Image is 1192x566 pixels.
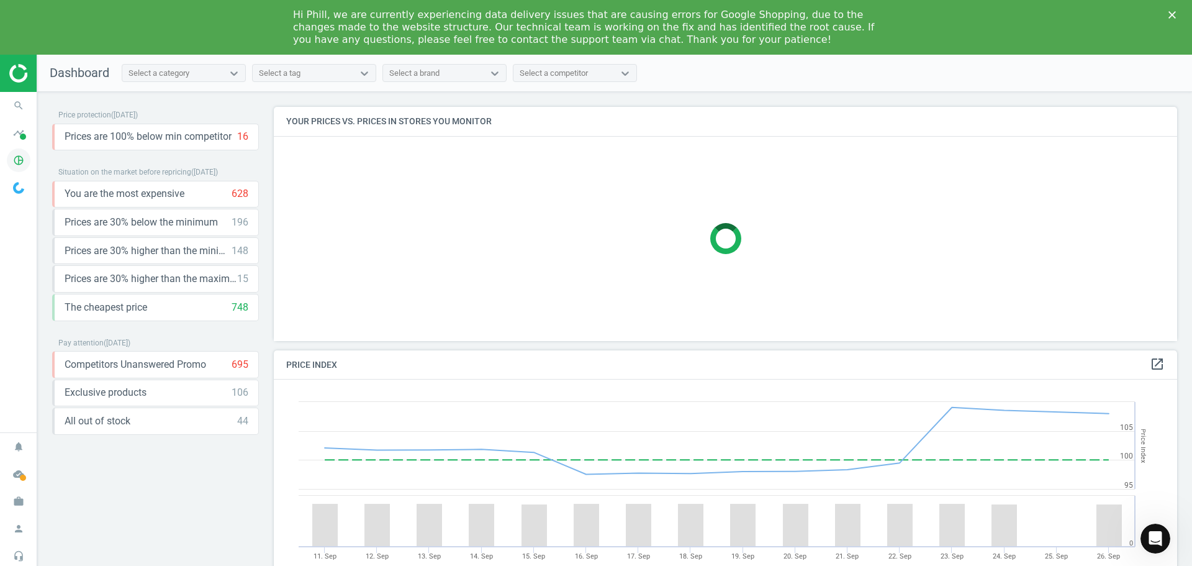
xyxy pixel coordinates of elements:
i: search [7,94,30,117]
a: open_in_new [1150,357,1165,373]
tspan: 23. Sep [941,552,964,560]
div: Select a competitor [520,68,588,79]
div: Select a tag [259,68,300,79]
div: Hi Phill, we are currently experiencing data delivery issues that are causing errors for Google S... [293,9,879,46]
span: Situation on the market before repricing [58,168,191,176]
img: ajHJNr6hYgQAAAAASUVORK5CYII= [9,64,97,83]
span: Prices are 100% below min competitor [65,130,232,144]
div: Close [1168,11,1181,19]
span: Price protection [58,111,111,119]
tspan: 18. Sep [679,552,702,560]
i: timeline [7,121,30,145]
span: Dashboard [50,65,109,80]
tspan: 25. Sep [1045,552,1068,560]
i: pie_chart_outlined [7,148,30,172]
div: 106 [232,386,248,399]
span: The cheapest price [65,301,147,314]
h4: Your prices vs. prices in stores you monitor [274,107,1177,136]
span: Pay attention [58,339,104,347]
text: 100 [1120,452,1133,460]
div: 148 [232,244,248,258]
tspan: 26. Sep [1097,552,1120,560]
tspan: Price Index [1139,429,1147,463]
tspan: 17. Sep [627,552,650,560]
iframe: Intercom live chat [1140,524,1170,554]
tspan: 19. Sep [731,552,754,560]
tspan: 24. Sep [993,552,1016,560]
tspan: 14. Sep [470,552,493,560]
h4: Price Index [274,350,1177,380]
i: cloud_done [7,462,30,486]
text: 105 [1120,423,1133,432]
span: You are the most expensive [65,187,184,201]
span: Competitors Unanswered Promo [65,358,206,372]
text: 0 [1129,539,1133,547]
tspan: 21. Sep [836,552,859,560]
span: All out of stock [65,414,130,428]
span: ( [DATE] ) [104,339,130,347]
i: notifications [7,435,30,459]
span: Exclusive products [65,386,147,399]
tspan: 16. Sep [575,552,598,560]
tspan: 11. Sep [314,552,336,560]
div: 628 [232,187,248,201]
span: ( [DATE] ) [111,111,138,119]
div: Select a brand [389,68,440,79]
div: Select a category [129,68,189,79]
span: Prices are 30% higher than the minimum [65,244,232,258]
text: 95 [1124,481,1133,490]
tspan: 12. Sep [366,552,389,560]
tspan: 15. Sep [522,552,545,560]
div: 15 [237,272,248,286]
div: 16 [237,130,248,144]
tspan: 22. Sep [888,552,911,560]
i: open_in_new [1150,357,1165,372]
i: person [7,517,30,541]
img: wGWNvw8QSZomAAAAABJRU5ErkJggg== [13,182,24,194]
div: 196 [232,216,248,229]
span: Prices are 30% higher than the maximal [65,272,237,286]
i: work [7,490,30,513]
div: 748 [232,301,248,314]
div: 44 [237,414,248,428]
tspan: 13. Sep [418,552,441,560]
span: ( [DATE] ) [191,168,218,176]
span: Prices are 30% below the minimum [65,216,218,229]
tspan: 20. Sep [783,552,806,560]
div: 695 [232,358,248,372]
